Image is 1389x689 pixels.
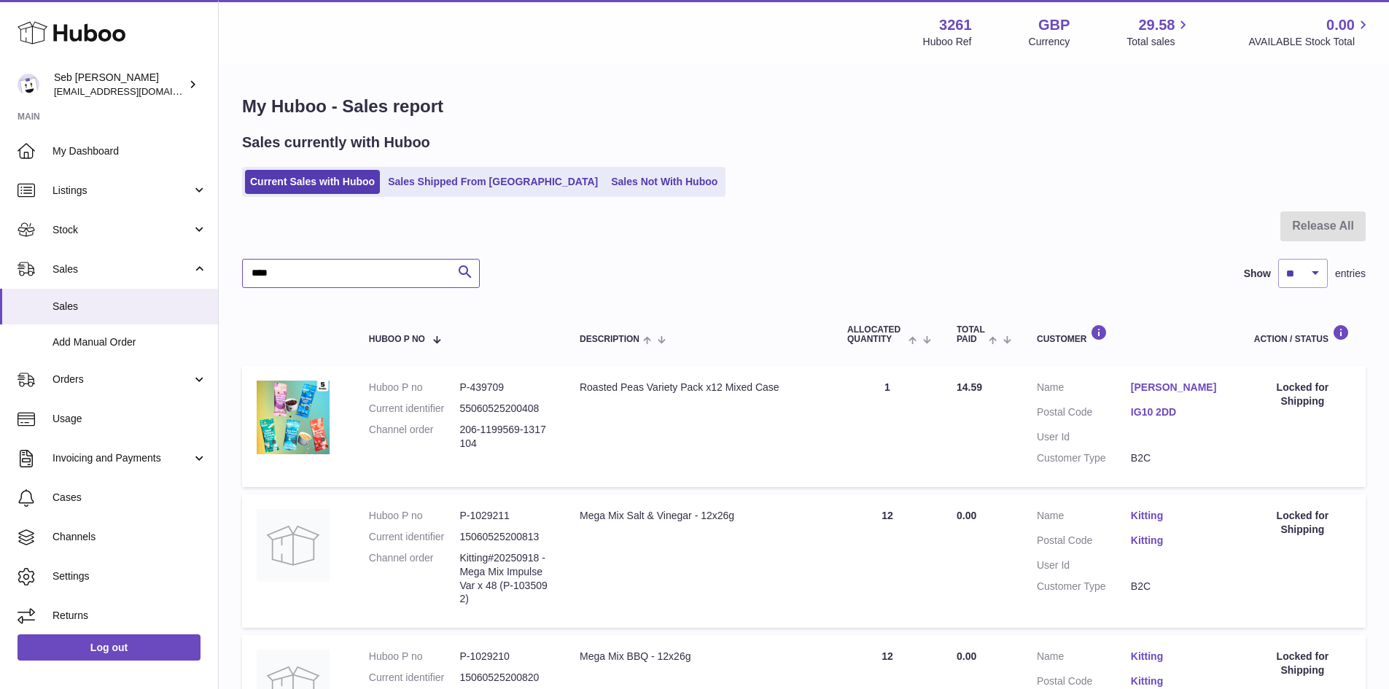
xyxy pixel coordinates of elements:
dd: 15060525200813 [459,530,550,544]
dt: Huboo P no [369,650,460,663]
dt: Current identifier [369,671,460,685]
a: Kitting [1131,534,1225,548]
strong: 3261 [939,15,972,35]
div: Locked for Shipping [1254,650,1351,677]
a: Sales Shipped From [GEOGRAPHIC_DATA] [383,170,603,194]
span: Invoicing and Payments [52,451,192,465]
dt: User Id [1037,430,1131,444]
a: Kitting [1131,674,1225,688]
span: AVAILABLE Stock Total [1248,35,1372,49]
td: 12 [833,494,942,628]
div: Locked for Shipping [1254,381,1351,408]
span: 0.00 [957,650,976,662]
dd: 206-1199569-1317104 [459,423,550,451]
a: Sales Not With Huboo [606,170,723,194]
span: Total paid [957,325,985,344]
span: [EMAIL_ADDRESS][DOMAIN_NAME] [54,85,214,97]
dt: Huboo P no [369,509,460,523]
td: 1 [833,366,942,487]
dt: Current identifier [369,402,460,416]
a: Kitting [1131,650,1225,663]
dt: User Id [1037,558,1131,572]
span: Usage [52,412,207,426]
a: Kitting [1131,509,1225,523]
dt: Name [1037,650,1131,667]
div: Roasted Peas Variety Pack x12 Mixed Case [580,381,818,394]
dt: Channel order [369,551,460,607]
h2: Sales currently with Huboo [242,133,430,152]
dd: P-1029211 [459,509,550,523]
dd: P-1029210 [459,650,550,663]
span: Sales [52,262,192,276]
span: Add Manual Order [52,335,207,349]
span: Orders [52,373,192,386]
dd: B2C [1131,580,1225,593]
span: Cases [52,491,207,505]
dt: Current identifier [369,530,460,544]
img: 32611658328536.jpg [257,381,330,454]
dt: Huboo P no [369,381,460,394]
div: Mega Mix BBQ - 12x26g [580,650,818,663]
dt: Name [1037,381,1131,398]
span: Listings [52,184,192,198]
a: 0.00 AVAILABLE Stock Total [1248,15,1372,49]
dd: P-439709 [459,381,550,394]
img: no-photo.jpg [257,509,330,582]
a: IG10 2DD [1131,405,1225,419]
dt: Customer Type [1037,580,1131,593]
span: Sales [52,300,207,314]
dt: Channel order [369,423,460,451]
dt: Postal Code [1037,534,1131,551]
div: Huboo Ref [923,35,972,49]
div: Currency [1029,35,1070,49]
dd: Kitting#20250918 - Mega Mix Impulse Var x 48 (P-1035092) [459,551,550,607]
span: 14.59 [957,381,982,393]
div: Mega Mix Salt & Vinegar - 12x26g [580,509,818,523]
span: 0.00 [957,510,976,521]
div: Action / Status [1254,324,1351,344]
div: Seb [PERSON_NAME] [54,71,185,98]
dt: Customer Type [1037,451,1131,465]
h1: My Huboo - Sales report [242,95,1366,118]
span: Stock [52,223,192,237]
dt: Name [1037,509,1131,526]
span: ALLOCATED Quantity [847,325,905,344]
span: 29.58 [1138,15,1175,35]
a: 29.58 Total sales [1127,15,1191,49]
label: Show [1244,267,1271,281]
a: [PERSON_NAME] [1131,381,1225,394]
span: Description [580,335,639,344]
span: 0.00 [1326,15,1355,35]
dd: 15060525200820 [459,671,550,685]
span: Total sales [1127,35,1191,49]
a: Log out [17,634,201,661]
img: internalAdmin-3261@internal.huboo.com [17,74,39,96]
dd: 55060525200408 [459,402,550,416]
div: Customer [1037,324,1225,344]
span: Channels [52,530,207,544]
span: entries [1335,267,1366,281]
span: Huboo P no [369,335,425,344]
div: Locked for Shipping [1254,509,1351,537]
span: Settings [52,569,207,583]
span: Returns [52,609,207,623]
dt: Postal Code [1037,405,1131,423]
dd: B2C [1131,451,1225,465]
a: Current Sales with Huboo [245,170,380,194]
span: My Dashboard [52,144,207,158]
strong: GBP [1038,15,1070,35]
